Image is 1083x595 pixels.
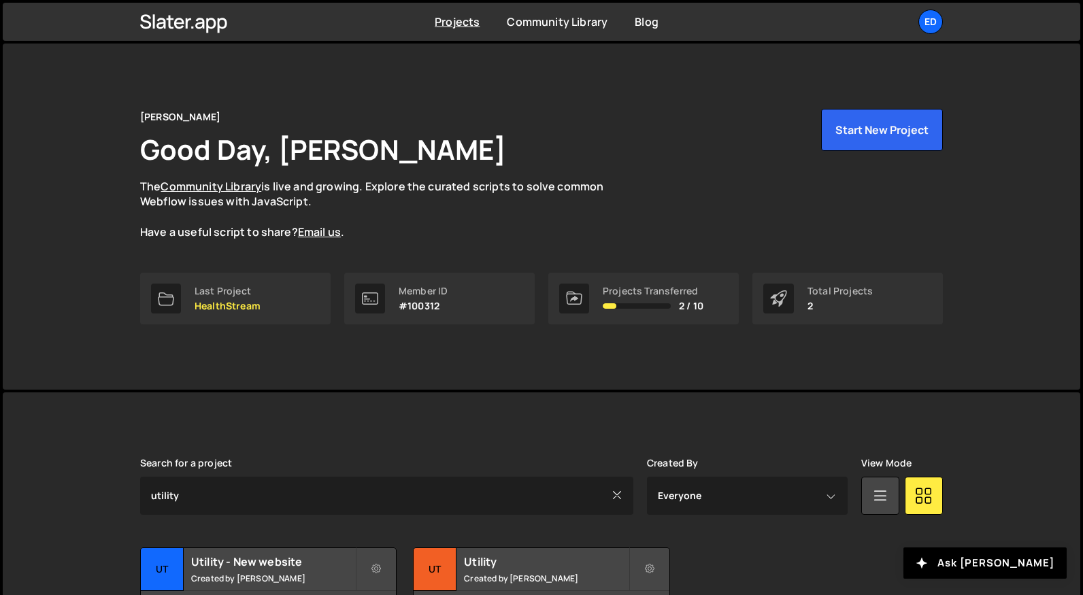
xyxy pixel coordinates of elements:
div: Ut [414,548,456,591]
small: Created by [PERSON_NAME] [464,573,628,584]
a: Community Library [161,179,261,194]
input: Type your project... [140,477,633,515]
a: Projects [435,14,480,29]
div: Ut [141,548,184,591]
div: Member ID [399,286,448,296]
button: Ask [PERSON_NAME] [903,547,1067,579]
h1: Good Day, [PERSON_NAME] [140,131,506,168]
div: Last Project [195,286,261,296]
p: HealthStream [195,301,261,311]
a: Email us [298,224,341,239]
span: 2 / 10 [679,301,703,311]
div: Total Projects [807,286,873,296]
a: Community Library [507,14,607,29]
label: Search for a project [140,458,232,469]
h2: Utility - New website [191,554,355,569]
h2: Utility [464,554,628,569]
p: #100312 [399,301,448,311]
a: Ed [918,10,943,34]
a: Last Project HealthStream [140,273,331,324]
div: Projects Transferred [603,286,703,296]
p: 2 [807,301,873,311]
a: Blog [635,14,659,29]
div: [PERSON_NAME] [140,109,220,125]
button: Start New Project [821,109,943,151]
p: The is live and growing. Explore the curated scripts to solve common Webflow issues with JavaScri... [140,179,630,240]
label: View Mode [861,458,912,469]
small: Created by [PERSON_NAME] [191,573,355,584]
label: Created By [647,458,699,469]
